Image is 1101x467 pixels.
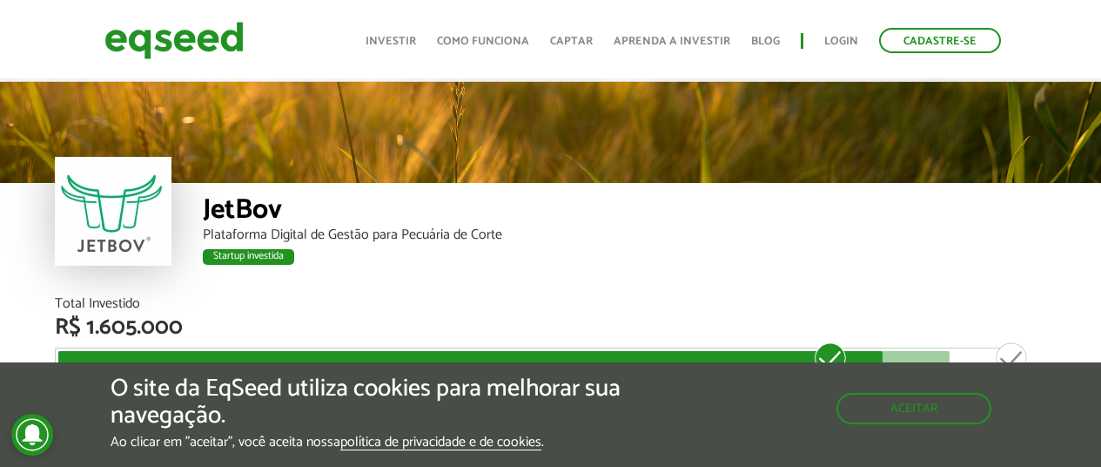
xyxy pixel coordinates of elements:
[751,36,780,47] a: Blog
[55,316,1047,339] div: R$ 1.605.000
[797,341,863,396] div: R$ 1.500.000
[824,36,858,47] a: Login
[203,196,1047,228] div: JetBov
[550,36,593,47] a: Captar
[614,36,730,47] a: Aprenda a investir
[366,36,416,47] a: Investir
[340,436,541,450] a: política de privacidade e de cookies
[111,376,639,430] h5: O site da EqSeed utiliza cookies para melhorar sua navegação.
[104,17,244,64] img: EqSeed
[879,28,1001,53] a: Cadastre-se
[437,36,529,47] a: Como funciona
[836,393,991,424] button: Aceitar
[980,341,1044,396] div: R$ 1.875.000
[55,297,1047,311] div: Total Investido
[111,434,639,450] p: Ao clicar em "aceitar", você aceita nossa .
[203,228,1047,242] div: Plataforma Digital de Gestão para Pecuária de Corte
[203,249,294,265] div: Startup investida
